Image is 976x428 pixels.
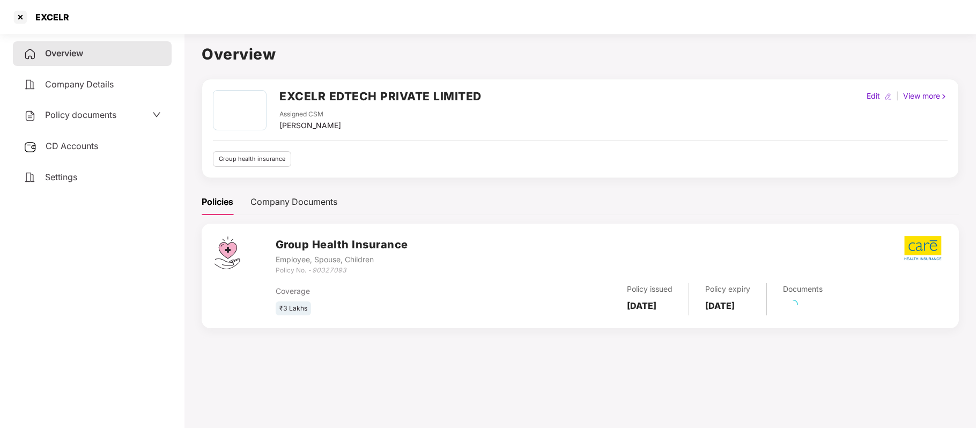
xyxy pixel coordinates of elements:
img: editIcon [884,93,892,100]
div: ₹3 Lakhs [276,301,311,316]
span: Settings [45,172,77,182]
div: View more [901,90,950,102]
div: Documents [783,283,823,295]
h1: Overview [202,42,959,66]
div: Edit [864,90,882,102]
div: Coverage [276,285,499,297]
span: CD Accounts [46,141,98,151]
span: Policy documents [45,109,116,120]
img: rightIcon [940,93,948,100]
img: svg+xml;base64,PHN2ZyB4bWxucz0iaHR0cDovL3d3dy53My5vcmcvMjAwMC9zdmciIHdpZHRoPSIyNCIgaGVpZ2h0PSIyNC... [24,171,36,184]
div: Policy issued [627,283,672,295]
b: [DATE] [627,300,656,311]
b: [DATE] [705,300,735,311]
div: Policy No. - [276,265,408,276]
span: down [152,110,161,119]
img: svg+xml;base64,PHN2ZyB3aWR0aD0iMjUiIGhlaWdodD0iMjQiIHZpZXdCb3g9IjAgMCAyNSAyNCIgZmlsbD0ibm9uZSIgeG... [24,141,37,153]
div: Policies [202,195,233,209]
div: Group health insurance [213,151,291,167]
div: EXCELR [29,12,69,23]
div: | [894,90,901,102]
div: Assigned CSM [279,109,341,120]
div: [PERSON_NAME] [279,120,341,131]
img: svg+xml;base64,PHN2ZyB4bWxucz0iaHR0cDovL3d3dy53My5vcmcvMjAwMC9zdmciIHdpZHRoPSI0Ny43MTQiIGhlaWdodD... [215,237,240,269]
span: Company Details [45,79,114,90]
img: svg+xml;base64,PHN2ZyB4bWxucz0iaHR0cDovL3d3dy53My5vcmcvMjAwMC9zdmciIHdpZHRoPSIyNCIgaGVpZ2h0PSIyNC... [24,109,36,122]
img: svg+xml;base64,PHN2ZyB4bWxucz0iaHR0cDovL3d3dy53My5vcmcvMjAwMC9zdmciIHdpZHRoPSIyNCIgaGVpZ2h0PSIyNC... [24,48,36,61]
span: loading [787,298,800,311]
h2: EXCELR EDTECH PRIVATE LIMITED [279,87,482,105]
span: Overview [45,48,83,58]
h3: Group Health Insurance [276,237,408,253]
div: Employee, Spouse, Children [276,254,408,265]
div: Policy expiry [705,283,750,295]
div: Company Documents [250,195,337,209]
img: svg+xml;base64,PHN2ZyB4bWxucz0iaHR0cDovL3d3dy53My5vcmcvMjAwMC9zdmciIHdpZHRoPSIyNCIgaGVpZ2h0PSIyNC... [24,78,36,91]
img: care.png [904,235,942,261]
i: 90327093 [312,266,346,274]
